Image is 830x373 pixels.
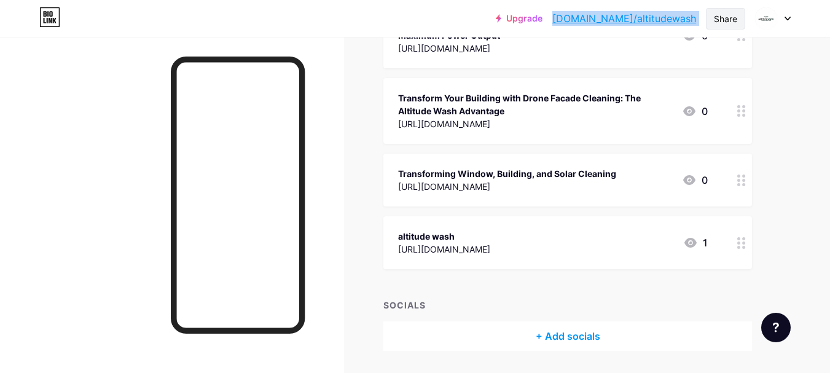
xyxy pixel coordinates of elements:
[682,173,708,187] div: 0
[398,243,490,256] div: [URL][DOMAIN_NAME]
[714,12,737,25] div: Share
[682,104,708,119] div: 0
[398,180,616,193] div: [URL][DOMAIN_NAME]
[383,321,752,351] div: + Add socials
[552,11,696,26] a: [DOMAIN_NAME]/altitudewash
[683,235,708,250] div: 1
[398,92,672,117] div: Transform Your Building with Drone Facade Cleaning: The Altitude Wash Advantage
[496,14,542,23] a: Upgrade
[383,299,752,312] div: SOCIALS
[754,7,778,30] img: altitudewash
[398,117,672,130] div: [URL][DOMAIN_NAME]
[398,230,490,243] div: altitude wash
[398,42,672,55] div: [URL][DOMAIN_NAME]
[398,167,616,180] div: Transforming Window, Building, and Solar Cleaning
